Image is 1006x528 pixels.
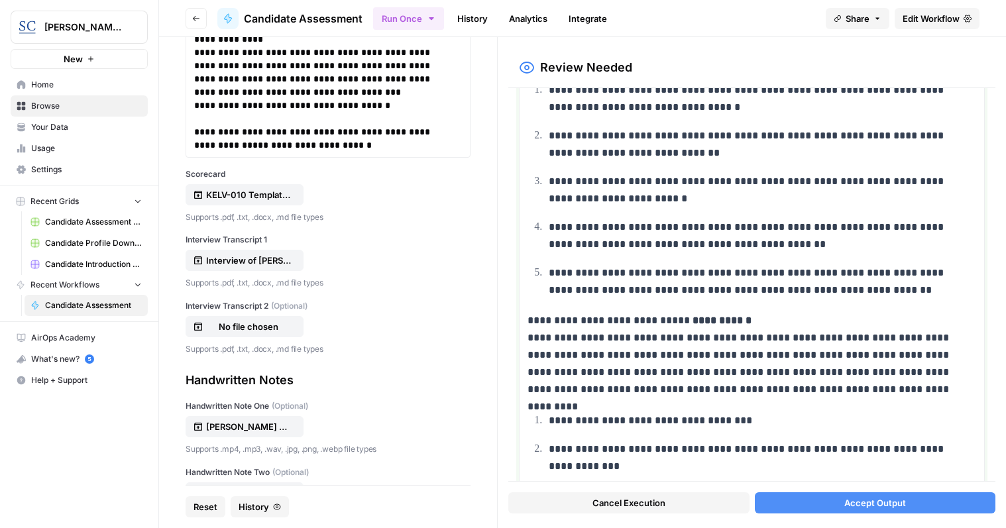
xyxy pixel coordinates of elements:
[45,258,142,270] span: Candidate Introduction Download Sheet
[31,142,142,154] span: Usage
[449,8,496,29] a: History
[11,349,147,369] div: What's new?
[186,416,304,437] button: [PERSON_NAME] notes_KN.jpg
[755,492,995,513] button: Accept Output
[217,8,363,29] a: Candidate Assessment
[186,316,304,337] button: No file chosen
[31,332,142,344] span: AirOps Academy
[501,8,555,29] a: Analytics
[244,11,363,26] span: Candidate Assessment
[11,49,148,69] button: New
[15,15,39,39] img: Stanton Chase Nashville Logo
[826,8,889,29] button: Share
[373,7,444,30] button: Run Once
[186,250,304,271] button: Interview of [PERSON_NAME] Vice President of Operations _ Kelvion Group_KN.docx
[903,12,960,25] span: Edit Workflow
[11,138,148,159] a: Usage
[206,254,291,267] p: Interview of [PERSON_NAME] Vice President of Operations _ Kelvion Group_KN.docx
[11,370,148,391] button: Help + Support
[186,496,225,517] button: Reset
[508,492,749,513] button: Cancel Execution
[44,21,125,34] span: [PERSON_NAME] [GEOGRAPHIC_DATA]
[25,211,148,233] a: Candidate Assessment Download Sheet
[272,466,309,478] span: (Optional)
[895,8,979,29] a: Edit Workflow
[85,354,94,364] a: 5
[186,300,471,312] label: Interview Transcript 2
[239,500,269,513] span: History
[45,299,142,311] span: Candidate Assessment
[30,195,79,207] span: Recent Grids
[11,11,148,44] button: Workspace: Stanton Chase Nashville
[206,420,291,433] p: [PERSON_NAME] notes_KN.jpg
[30,279,99,291] span: Recent Workflows
[186,371,471,390] div: Handwritten Notes
[272,400,308,412] span: (Optional)
[31,100,142,112] span: Browse
[206,188,291,201] p: KELV-010 Template - Candidate Scorecard.pdf
[11,348,148,370] button: What's new? 5
[846,12,869,25] span: Share
[11,275,148,295] button: Recent Workflows
[592,496,665,509] span: Cancel Execution
[25,295,148,316] a: Candidate Assessment
[194,500,217,513] span: Reset
[186,211,471,224] p: Supports .pdf, .txt, .docx, .md file types
[186,443,471,456] p: Supports .mp4, .mp3, .wav, .jpg, .png, .webp file types
[844,496,906,509] span: Accept Output
[561,8,615,29] a: Integrate
[186,184,304,205] button: KELV-010 Template - Candidate Scorecard.pdf
[25,254,148,275] a: Candidate Introduction Download Sheet
[31,121,142,133] span: Your Data
[186,168,471,180] label: Scorecard
[11,327,148,348] a: AirOps Academy
[11,117,148,138] a: Your Data
[87,356,91,362] text: 5
[25,233,148,254] a: Candidate Profile Download Sheet
[186,482,304,503] button: No file chosen
[540,58,632,77] h2: Review Needed
[271,300,307,312] span: (Optional)
[186,400,471,412] label: Handwritten Note One
[231,496,289,517] button: History
[11,191,148,211] button: Recent Grids
[45,237,142,249] span: Candidate Profile Download Sheet
[186,276,471,290] p: Supports .pdf, .txt, .docx, .md file types
[64,52,83,66] span: New
[186,234,471,246] label: Interview Transcript 1
[11,95,148,117] a: Browse
[11,74,148,95] a: Home
[186,343,471,356] p: Supports .pdf, .txt, .docx, .md file types
[45,216,142,228] span: Candidate Assessment Download Sheet
[11,159,148,180] a: Settings
[31,79,142,91] span: Home
[206,320,291,333] p: No file chosen
[186,466,471,478] label: Handwritten Note Two
[31,374,142,386] span: Help + Support
[31,164,142,176] span: Settings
